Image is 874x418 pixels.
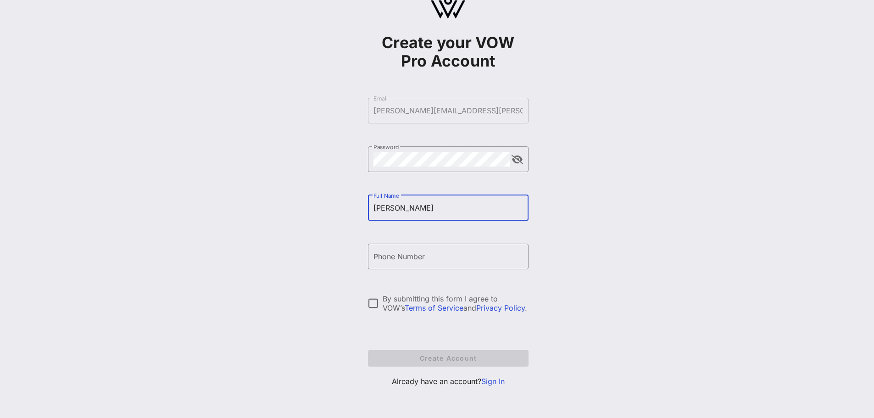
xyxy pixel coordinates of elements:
[373,144,399,150] label: Password
[405,303,463,312] a: Terms of Service
[373,95,388,102] label: Email
[383,294,529,312] div: By submitting this form I agree to VOW’s and .
[512,155,523,164] button: append icon
[373,192,399,199] label: Full Name
[368,33,529,70] h1: Create your VOW Pro Account
[481,377,505,386] a: Sign In
[368,376,529,387] p: Already have an account?
[476,303,525,312] a: Privacy Policy
[373,201,523,215] input: Full Name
